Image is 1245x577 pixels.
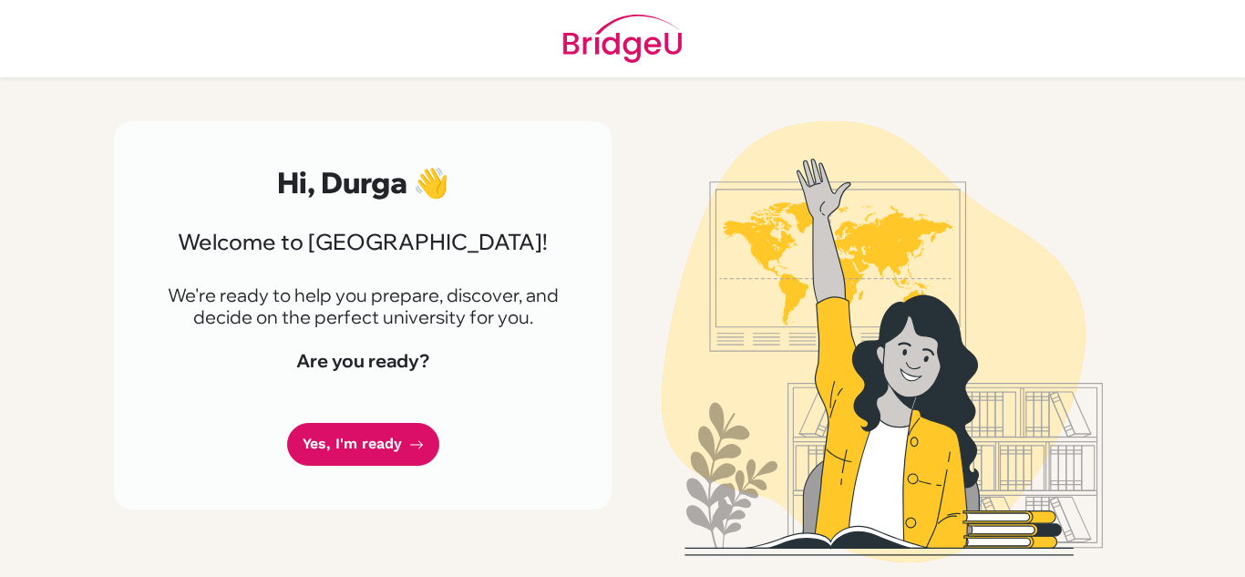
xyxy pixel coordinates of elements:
[158,229,568,255] h3: Welcome to [GEOGRAPHIC_DATA]!
[287,423,439,466] a: Yes, I'm ready
[158,165,568,200] h2: Hi, Durga 👋
[158,284,568,328] p: We're ready to help you prepare, discover, and decide on the perfect university for you.
[158,350,568,372] h4: Are you ready?
[1128,522,1227,568] iframe: Opens a widget where you can find more information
